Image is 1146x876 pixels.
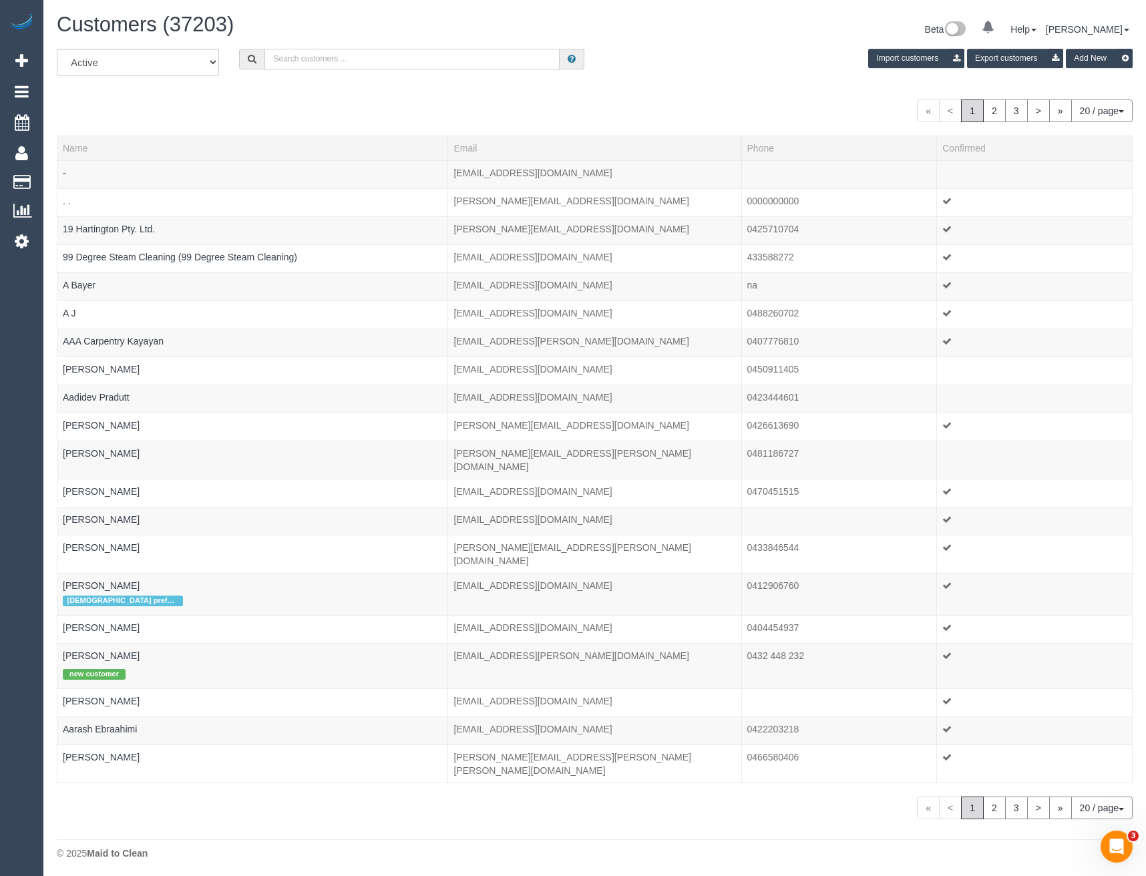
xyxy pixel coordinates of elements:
td: Phone [741,413,937,441]
td: Email [448,479,741,507]
td: Confirmed [937,413,1133,441]
td: Email [448,244,741,272]
td: Email [448,689,741,717]
div: Tags [63,404,442,407]
td: Email [448,188,741,216]
td: Confirmed [937,272,1133,300]
span: Customers (37203) [57,13,234,36]
a: » [1049,797,1072,819]
td: Email [448,357,741,385]
strong: Maid to Clean [87,848,148,859]
div: Tags [63,376,442,379]
a: [PERSON_NAME] [63,514,140,525]
div: Tags [63,208,442,211]
a: . . [63,196,71,206]
div: Tags [63,764,442,767]
td: Name [57,717,448,745]
td: Name [57,188,448,216]
a: [PERSON_NAME] [63,448,140,459]
a: > [1027,99,1050,122]
td: Name [57,535,448,573]
a: [PERSON_NAME] [1046,24,1129,35]
div: Tags [63,662,442,683]
span: 3 [1128,831,1139,841]
td: Name [57,357,448,385]
td: Email [448,745,741,783]
td: Name [57,244,448,272]
td: Confirmed [937,717,1133,745]
td: Email [448,441,741,479]
a: [PERSON_NAME] [63,580,140,591]
td: Confirmed [937,689,1133,717]
td: Name [57,441,448,479]
iframe: Intercom live chat [1101,831,1133,863]
td: Confirmed [937,385,1133,413]
td: Email [448,573,741,615]
th: Confirmed [937,136,1133,160]
span: 1 [961,99,984,122]
td: Confirmed [937,535,1133,573]
td: Confirmed [937,244,1133,272]
td: Confirmed [937,300,1133,328]
td: Email [448,160,741,188]
button: 20 / page [1071,99,1133,122]
div: Tags [63,634,442,638]
a: Beta [925,24,966,35]
a: > [1027,797,1050,819]
a: [PERSON_NAME] [63,650,140,661]
td: Confirmed [937,615,1133,643]
span: « [917,99,940,122]
td: Name [57,385,448,413]
td: Email [448,413,741,441]
td: Name [57,689,448,717]
div: Tags [63,736,442,739]
td: Email [448,507,741,535]
td: Phone [741,535,937,573]
a: [PERSON_NAME] [63,486,140,497]
td: Name [57,413,448,441]
th: Phone [741,136,937,160]
td: Confirmed [937,643,1133,688]
td: Name [57,479,448,507]
td: Confirmed [937,745,1133,783]
td: Email [448,535,741,573]
td: Confirmed [937,573,1133,615]
a: [PERSON_NAME] [63,622,140,633]
nav: Pagination navigation [917,99,1133,122]
a: Help [1010,24,1036,35]
span: « [917,797,940,819]
nav: Pagination navigation [917,797,1133,819]
div: Tags [63,592,442,610]
td: Confirmed [937,188,1133,216]
td: Email [448,643,741,688]
td: Name [57,573,448,615]
div: Tags [63,708,442,711]
td: Name [57,272,448,300]
a: 19 Hartington Pty. Ltd. [63,224,155,234]
td: Phone [741,717,937,745]
div: Tags [63,264,442,267]
div: Tags [63,498,442,501]
button: Export customers [967,49,1063,68]
td: Name [57,216,448,244]
td: Phone [741,160,937,188]
td: Phone [741,745,937,783]
div: Tags [63,432,442,435]
img: Automaid Logo [8,13,35,32]
td: Name [57,615,448,643]
a: 3 [1005,99,1028,122]
a: » [1049,99,1072,122]
a: 3 [1005,797,1028,819]
td: Confirmed [937,160,1133,188]
td: Email [448,272,741,300]
div: Tags [63,320,442,323]
td: Email [448,615,741,643]
td: Name [57,300,448,328]
a: Aarash Ebraahimi [63,724,137,734]
span: 1 [961,797,984,819]
td: Email [448,385,741,413]
td: Phone [741,300,937,328]
span: new customer [63,669,126,680]
a: A Bayer [63,280,95,290]
td: Confirmed [937,441,1133,479]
